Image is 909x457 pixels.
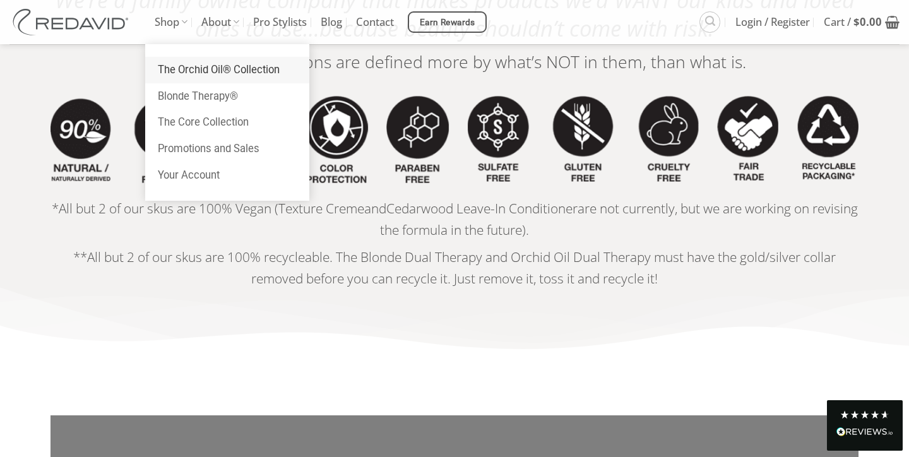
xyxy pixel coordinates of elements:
a: The Orchid Oil® Collection [145,57,309,83]
span: $ [853,15,860,29]
span: Login / Register [735,6,810,38]
a: Your Account [145,162,309,189]
h3: *All but 2 of our skus are 100% Vegan ( and are not currently, but we are working on revising the... [50,198,858,240]
h2: Our haircare solutions are defined more by what’s NOT in them, than what is. [50,51,858,73]
a: Texture Creme [278,199,364,217]
a: Promotions and Sales [145,136,309,162]
a: The Core Collection [145,109,309,136]
a: Blonde Therapy® [145,83,309,110]
div: Read All Reviews [827,400,903,451]
span: Earn Rewards [420,16,475,30]
bdi: 0.00 [853,15,882,29]
div: Read All Reviews [836,425,893,441]
img: REDAVID Salon Products | United States [9,9,136,35]
div: 4.8 Stars [840,410,890,420]
a: Cedarwood Leave-In Conditioner [386,199,578,217]
a: Search [699,11,720,32]
img: REVIEWS.io [836,427,893,436]
h3: **All but 2 of our skus are 100% recycleable. The Blonde Dual Therapy and Orchid Oil Dual Therapy... [50,247,858,289]
span: Cart / [824,6,882,38]
a: Earn Rewards [408,11,487,33]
